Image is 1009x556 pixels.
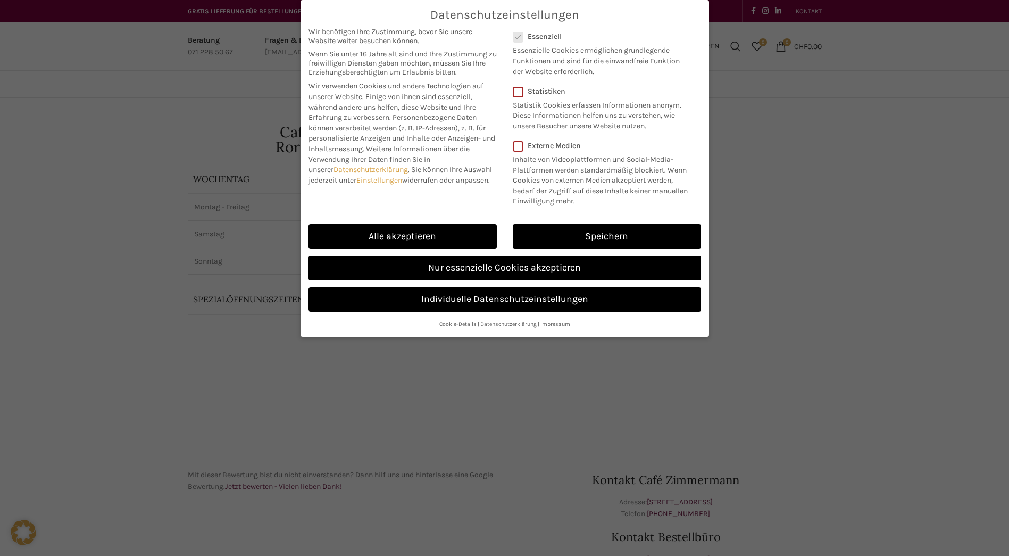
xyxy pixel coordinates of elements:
span: Datenschutzeinstellungen [430,8,579,22]
label: Externe Medien [513,141,694,150]
span: Personenbezogene Daten können verarbeitet werden (z. B. IP-Adressen), z. B. für personalisierte A... [308,113,495,153]
span: Sie können Ihre Auswahl jederzeit unter widerrufen oder anpassen. [308,165,492,185]
a: Impressum [540,321,570,328]
a: Cookie-Details [439,321,477,328]
label: Essenziell [513,32,687,41]
a: Alle akzeptieren [308,224,497,249]
a: Nur essenzielle Cookies akzeptieren [308,256,701,280]
span: Wenn Sie unter 16 Jahre alt sind und Ihre Zustimmung zu freiwilligen Diensten geben möchten, müss... [308,50,497,77]
a: Individuelle Datenschutzeinstellungen [308,287,701,312]
p: Statistik Cookies erfassen Informationen anonym. Diese Informationen helfen uns zu verstehen, wie... [513,96,687,132]
p: Essenzielle Cookies ermöglichen grundlegende Funktionen und sind für die einwandfreie Funktion de... [513,41,687,77]
a: Datenschutzerklärung [333,165,408,174]
a: Speichern [513,224,701,249]
span: Weitere Informationen über die Verwendung Ihrer Daten finden Sie in unserer . [308,144,470,174]
span: Wir verwenden Cookies und andere Technologien auf unserer Website. Einige von ihnen sind essenzie... [308,81,483,122]
a: Datenschutzerklärung [480,321,537,328]
span: Wir benötigen Ihre Zustimmung, bevor Sie unsere Website weiter besuchen können. [308,27,497,45]
a: Einstellungen [356,176,402,185]
label: Statistiken [513,87,687,96]
p: Inhalte von Videoplattformen und Social-Media-Plattformen werden standardmäßig blockiert. Wenn Co... [513,150,694,207]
